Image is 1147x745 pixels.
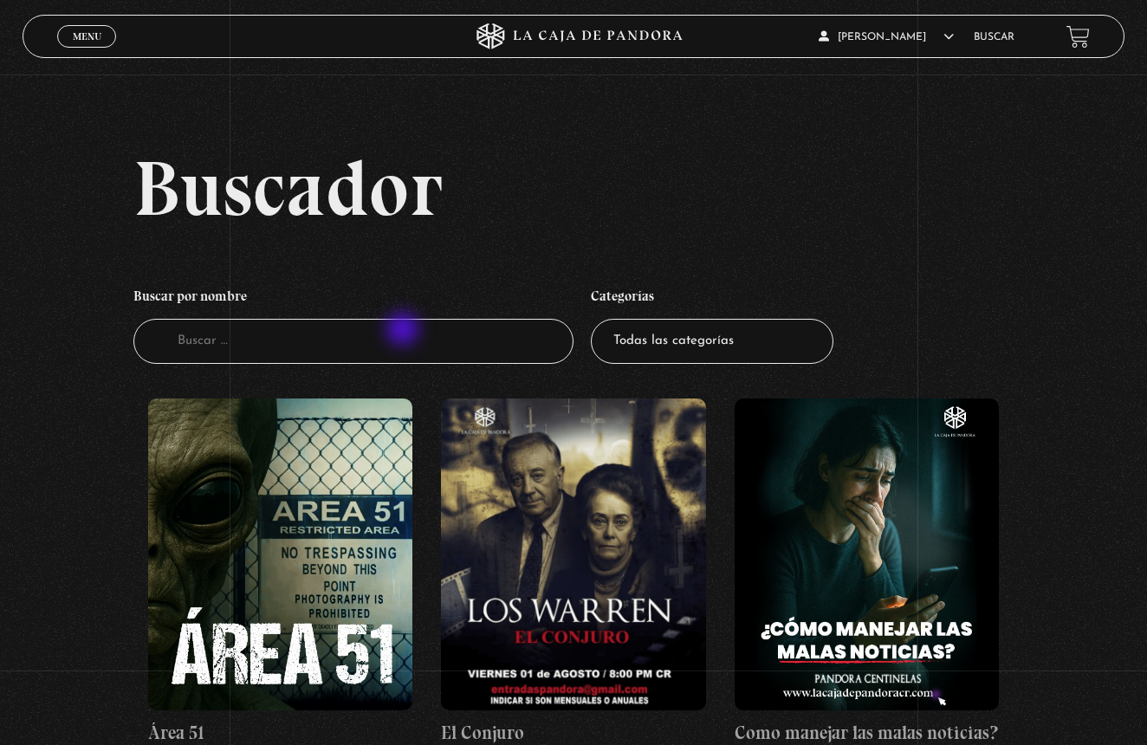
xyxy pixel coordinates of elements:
[591,279,833,319] h4: Categorías
[1066,25,1090,49] a: View your shopping cart
[133,149,1124,227] h2: Buscador
[73,31,101,42] span: Menu
[67,46,107,58] span: Cerrar
[974,32,1014,42] a: Buscar
[133,279,573,319] h4: Buscar por nombre
[819,32,954,42] span: [PERSON_NAME]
